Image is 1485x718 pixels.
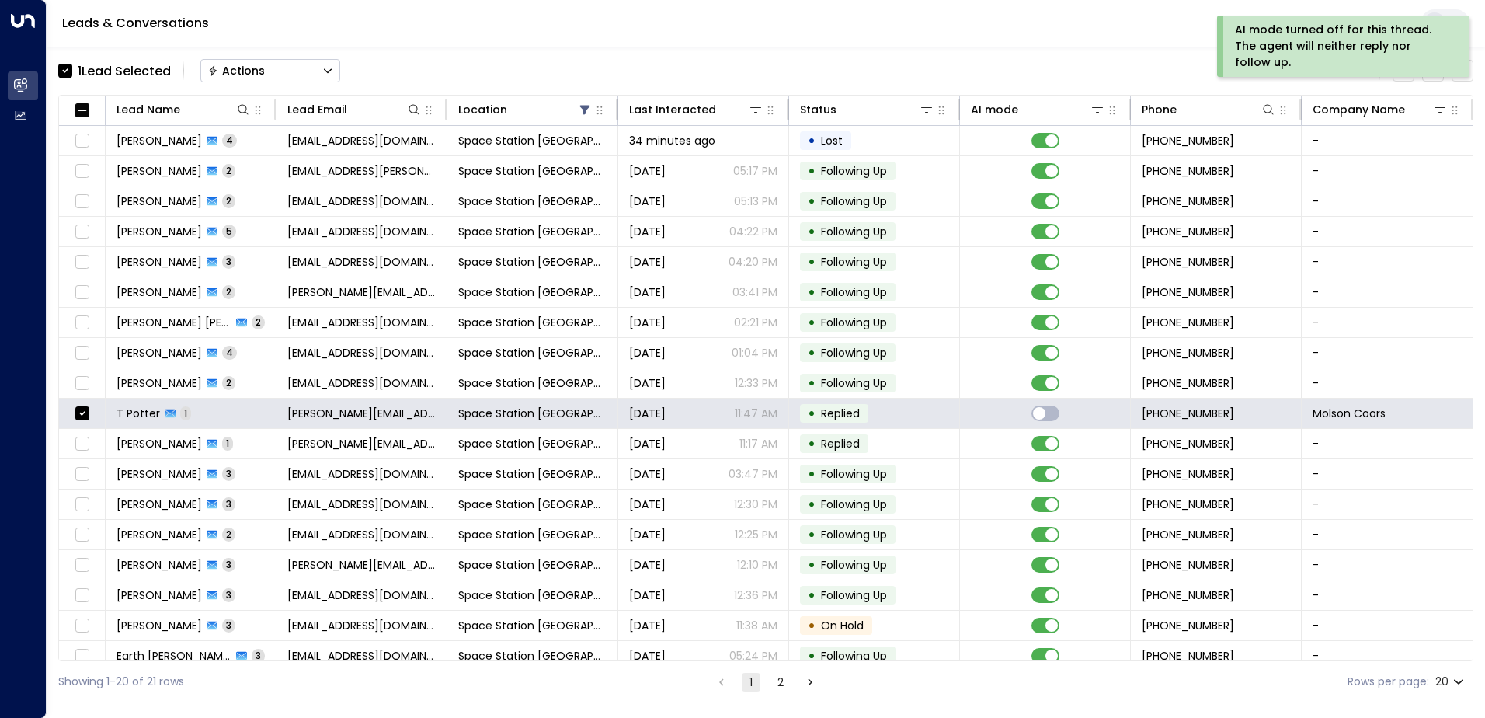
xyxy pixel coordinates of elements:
[287,163,436,179] span: keirin@mccamley.com.au
[458,163,607,179] span: Space Station Solihull
[222,619,235,632] span: 3
[72,525,92,545] span: Toggle select row
[1313,100,1448,119] div: Company Name
[117,618,202,633] span: Stuart Thomas
[629,163,666,179] span: Yesterday
[287,193,436,209] span: rachaelbatchelor@icloud.com
[252,649,265,662] span: 3
[629,224,666,239] span: Yesterday
[72,556,92,575] span: Toggle select row
[1302,520,1473,549] td: -
[222,346,237,359] span: 4
[808,340,816,366] div: •
[287,100,347,119] div: Lead Email
[808,582,816,608] div: •
[72,313,92,333] span: Toggle select row
[222,558,235,571] span: 3
[734,193,777,209] p: 05:13 PM
[458,375,607,391] span: Space Station Solihull
[117,163,202,179] span: Keirin McCamley
[287,587,436,603] span: anniegouldsworthy@gmail.com
[1142,100,1276,119] div: Phone
[117,284,202,300] span: Richard Hands
[821,284,887,300] span: Following Up
[222,588,235,601] span: 3
[1142,133,1234,148] span: +447976291234
[1302,338,1473,368] td: -
[821,224,887,239] span: Following Up
[629,436,666,451] span: Yesterday
[200,59,340,82] button: Actions
[458,648,607,664] span: Space Station Solihull
[287,100,422,119] div: Lead Email
[1302,580,1473,610] td: -
[1302,459,1473,489] td: -
[629,284,666,300] span: Yesterday
[808,430,816,457] div: •
[287,497,436,512] span: craigacoles@hotmail.com
[458,406,607,421] span: Space Station Solihull
[1142,497,1234,512] span: +447455903891
[629,193,666,209] span: Yesterday
[117,224,202,239] span: Sham Kazmi
[1313,100,1405,119] div: Company Name
[72,192,92,211] span: Toggle select row
[629,466,666,482] span: Aug 21, 2025
[821,254,887,270] span: Following Up
[808,400,816,427] div: •
[735,527,777,542] p: 12:25 PM
[1235,22,1448,71] div: AI mode turned off for this thread. The agent will neither reply nor follow up.
[72,616,92,636] span: Toggle select row
[200,59,340,82] div: Button group with a nested menu
[72,222,92,242] span: Toggle select row
[222,376,235,389] span: 2
[821,315,887,330] span: Following Up
[458,224,607,239] span: Space Station Solihull
[458,345,607,361] span: Space Station Solihull
[1142,527,1234,542] span: +447871251367
[287,375,436,391] span: reem_bulla@hotmail.co.uk
[808,643,816,669] div: •
[629,497,666,512] span: Aug 21, 2025
[629,133,715,148] span: 34 minutes ago
[287,284,436,300] span: richard@engco.uk
[1302,186,1473,216] td: -
[808,218,816,245] div: •
[287,648,436,664] span: earthkerwin@gmail.com
[1302,156,1473,186] td: -
[808,461,816,487] div: •
[458,557,607,573] span: Space Station Solihull
[458,100,593,119] div: Location
[1142,224,1234,239] span: +447591715455
[458,284,607,300] span: Space Station Solihull
[287,466,436,482] span: dhill514@yahoo.com
[800,100,836,119] div: Status
[72,162,92,181] span: Toggle select row
[72,374,92,393] span: Toggle select row
[287,315,436,330] span: connorlyon10@live.com
[1302,247,1473,277] td: -
[117,100,180,119] div: Lead Name
[117,557,202,573] span: James Thomas
[629,618,666,633] span: Aug 20, 2025
[117,648,231,664] span: Earth Kerwin
[1302,277,1473,307] td: -
[821,436,860,451] span: Replied
[72,647,92,666] span: Toggle select row
[629,587,666,603] span: Aug 20, 2025
[808,309,816,336] div: •
[808,279,816,305] div: •
[287,406,436,421] span: greg.potter@molsoncoors.com
[1142,163,1234,179] span: +447786402225
[1142,436,1234,451] span: +447591238741
[1302,217,1473,246] td: -
[287,436,436,451] span: michelle.jeary@outlook.com
[1142,193,1234,209] span: +447980614963
[734,587,777,603] p: 12:36 PM
[287,618,436,633] span: stuart.thomas5@outlook.com
[458,254,607,270] span: Space Station Solihull
[821,527,887,542] span: Following Up
[207,64,265,78] div: Actions
[808,370,816,396] div: •
[222,194,235,207] span: 2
